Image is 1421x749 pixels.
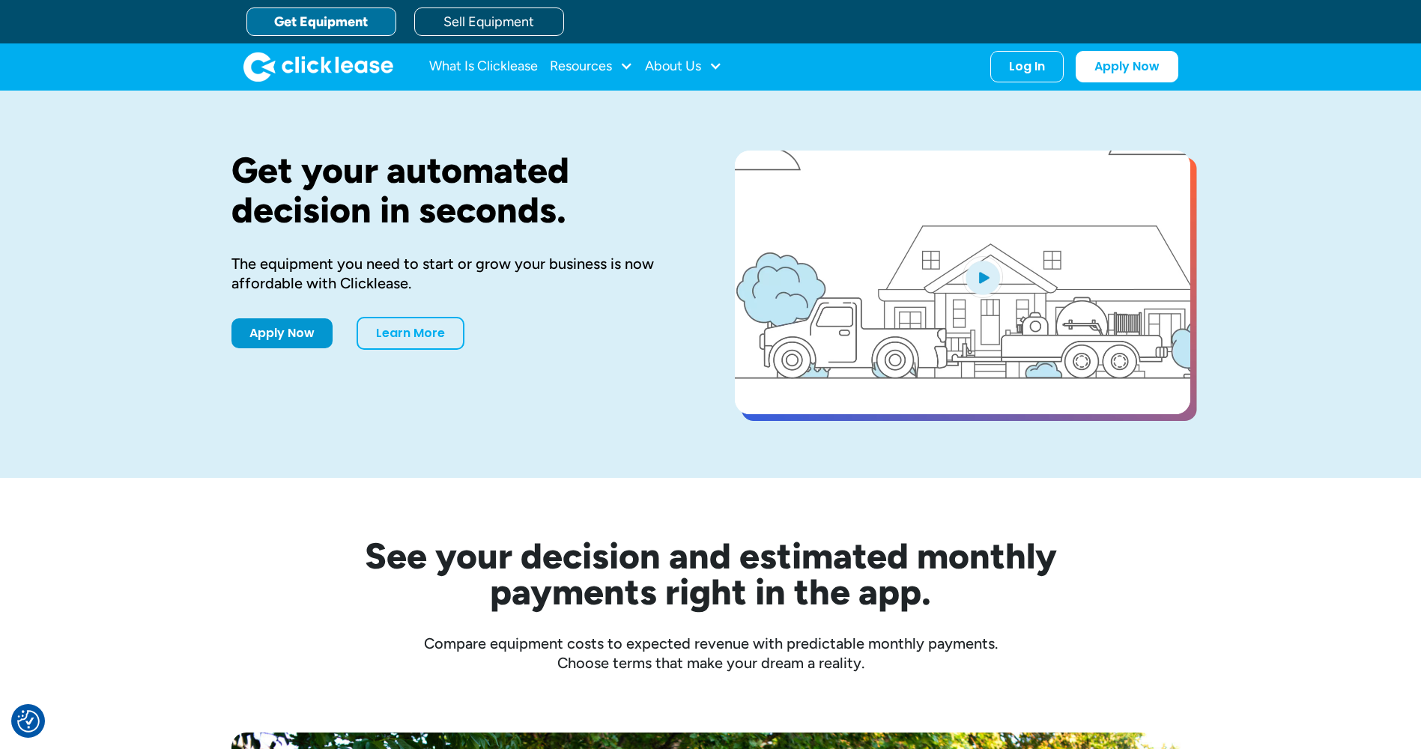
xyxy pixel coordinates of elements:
[17,710,40,733] img: Revisit consent button
[735,151,1190,414] a: open lightbox
[231,634,1190,673] div: Compare equipment costs to expected revenue with predictable monthly payments. Choose terms that ...
[963,256,1003,298] img: Blue play button logo on a light blue circular background
[246,7,396,36] a: Get Equipment
[291,538,1130,610] h2: See your decision and estimated monthly payments right in the app.
[243,52,393,82] a: home
[357,317,464,350] a: Learn More
[1076,51,1178,82] a: Apply Now
[429,52,538,82] a: What Is Clicklease
[645,52,722,82] div: About Us
[1009,59,1045,74] div: Log In
[17,710,40,733] button: Consent Preferences
[414,7,564,36] a: Sell Equipment
[243,52,393,82] img: Clicklease logo
[550,52,633,82] div: Resources
[231,318,333,348] a: Apply Now
[231,151,687,230] h1: Get your automated decision in seconds.
[231,254,687,293] div: The equipment you need to start or grow your business is now affordable with Clicklease.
